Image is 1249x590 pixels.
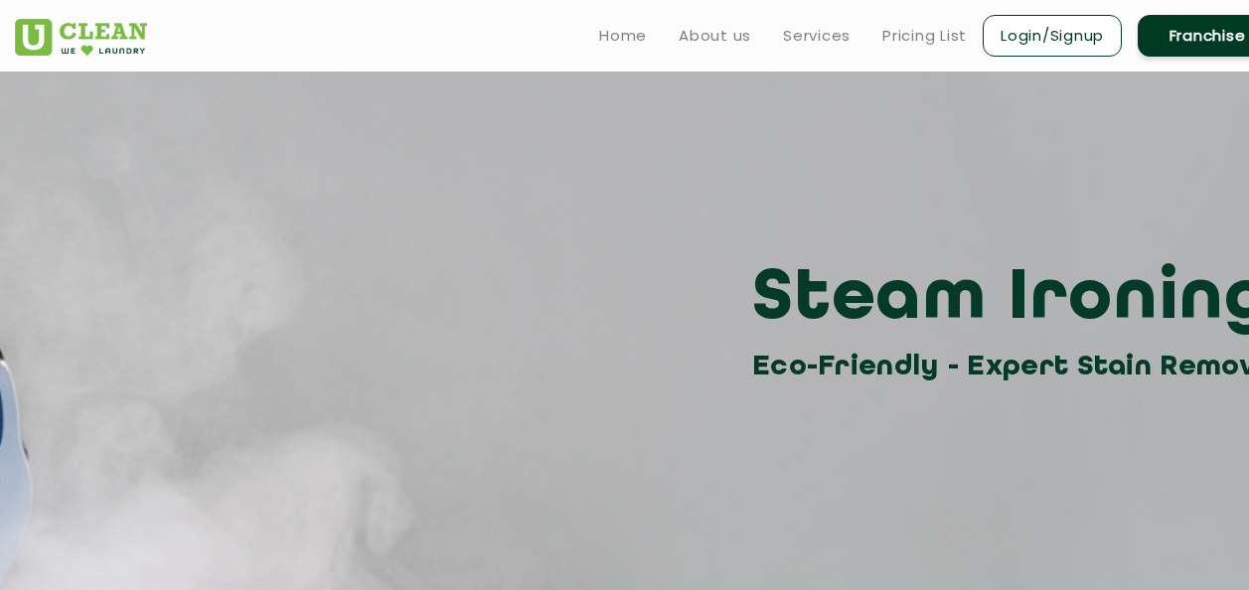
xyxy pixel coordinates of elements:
[599,24,647,48] a: Home
[983,15,1122,57] a: Login/Signup
[15,19,147,56] img: UClean Laundry and Dry Cleaning
[882,24,967,48] a: Pricing List
[783,24,851,48] a: Services
[679,24,751,48] a: About us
